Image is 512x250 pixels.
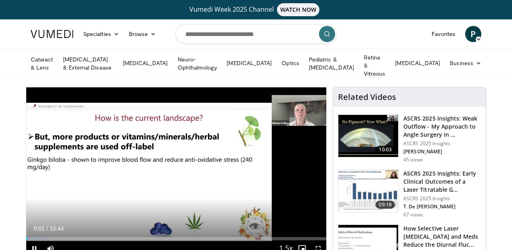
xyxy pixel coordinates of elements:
a: Browse [124,26,161,42]
p: ASCRS 2025 Insights [403,195,481,202]
span: / [46,225,48,232]
a: Neuro-Ophthalmology [173,55,222,72]
a: Retina & Vitreous [359,57,390,74]
h3: ASCRS 2025 Insights: Early Clinical Outcomes of a Laser Titratable G… [403,169,481,194]
a: Specialties [78,26,124,42]
a: Favorites [427,26,460,42]
div: Progress Bar [26,237,326,240]
a: Optics [277,55,304,71]
a: Cataract & Lens [26,55,58,72]
p: [PERSON_NAME] [403,148,481,155]
p: ASCRS 2025 Insights [403,140,481,147]
h4: Related Videos [338,92,396,102]
p: 45 views [403,157,423,163]
p: 67 views [403,212,423,218]
input: Search topics, interventions [175,24,337,44]
span: 10:03 [376,146,395,154]
a: [MEDICAL_DATA] [390,55,445,71]
a: Pediatric & [MEDICAL_DATA] [304,55,359,72]
h3: ASCRS 2025 Insights: Weak Outflow - My Approach to Angle Surgery in … [403,114,481,139]
img: b8bf30ca-3013-450f-92b0-de11c61660f8.150x105_q85_crop-smart_upscale.jpg [338,170,398,212]
span: 10:44 [50,225,64,232]
img: VuMedi Logo [31,30,73,38]
span: 09:18 [376,201,395,209]
a: [MEDICAL_DATA] [222,55,277,71]
a: 10:03 ASCRS 2025 Insights: Weak Outflow - My Approach to Angle Surgery in … ASCRS 2025 Insights [... [338,114,481,163]
a: [MEDICAL_DATA] & External Disease [58,55,118,72]
a: [MEDICAL_DATA] [118,55,173,71]
span: WATCH NOW [277,3,320,16]
a: Business [445,55,486,71]
a: Vumedi Week 2025 ChannelWATCH NOW [32,3,480,16]
h3: How Selective Laser [MEDICAL_DATA] and Meds Reduce the Diurnal Fluc… [403,225,481,249]
p: T. De [PERSON_NAME] [403,203,481,210]
a: 09:18 ASCRS 2025 Insights: Early Clinical Outcomes of a Laser Titratable G… ASCRS 2025 Insights T... [338,169,481,218]
a: P [465,26,481,42]
img: c4ee65f2-163e-44d3-aede-e8fb280be1de.150x105_q85_crop-smart_upscale.jpg [338,115,398,157]
span: 0:01 [34,225,44,232]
